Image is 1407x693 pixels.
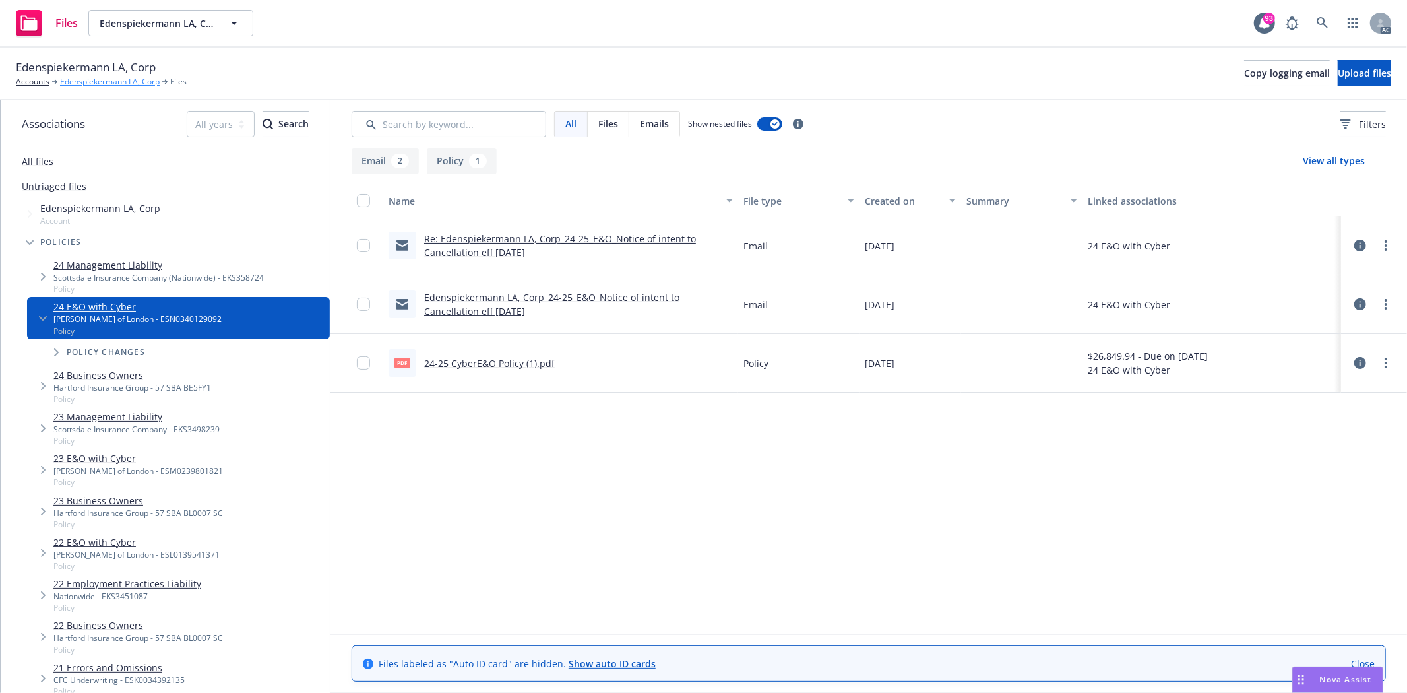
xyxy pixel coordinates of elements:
span: Edenspiekermann LA, Corp [16,59,156,76]
span: [DATE] [865,239,894,253]
a: Switch app [1340,10,1366,36]
span: All [565,117,577,131]
div: 93 [1263,13,1275,24]
span: Associations [22,115,85,133]
a: Edenspiekermann LA, Corp [60,76,160,88]
a: 23 E&O with Cyber [53,451,223,465]
input: Select all [357,194,370,207]
span: Email [743,239,768,253]
a: Untriaged files [22,180,86,193]
span: [DATE] [865,298,894,312]
a: Report a Bug [1279,10,1305,36]
a: Files [11,5,83,42]
div: 24 E&O with Cyber [1088,298,1170,312]
span: Policy [53,477,223,488]
svg: Search [263,119,273,129]
span: Edenspiekermann LA, Corp [100,16,214,30]
span: Emails [640,117,669,131]
div: $26,849.94 - Due on [DATE] [1088,349,1208,363]
div: Hartford Insurance Group - 57 SBA BL0007 SC [53,632,223,643]
a: All files [22,155,53,168]
a: 23 Management Liability [53,410,220,424]
button: Name [383,185,738,216]
div: 1 [469,154,487,168]
button: View all types [1282,148,1386,174]
a: 21 Errors and Omissions [53,661,185,675]
button: Created on [860,185,961,216]
span: Edenspiekermann LA, Corp [40,201,160,215]
button: Email [352,148,419,174]
div: Hartford Insurance Group - 57 SBA BE5FY1 [53,382,211,393]
button: Summary [961,185,1082,216]
a: Accounts [16,76,49,88]
a: more [1378,238,1394,253]
a: 24-25 CyberE&O Policy (1).pdf [424,357,555,370]
div: Created on [865,194,941,208]
div: Linked associations [1088,194,1336,208]
div: 2 [391,154,409,168]
input: Toggle Row Selected [357,239,370,252]
div: [PERSON_NAME] of London - ESM0239801821 [53,465,223,477]
a: Edenspiekermann LA, Corp_24-25_E&O_Notice of intent to Cancellation eff [DATE] [424,291,679,317]
div: CFC Underwriting - ESK0034392135 [53,675,185,686]
span: Upload files [1338,67,1391,79]
a: Show auto ID cards [569,657,656,670]
a: 23 Business Owners [53,494,223,508]
div: [PERSON_NAME] of London - ESN0340129092 [53,313,222,325]
span: [DATE] [865,356,894,370]
button: SearchSearch [263,111,309,137]
a: Close [1351,657,1375,671]
button: Filters [1340,111,1386,137]
a: Re: Edenspiekermann LA, Corp_24-25_E&O_Notice of intent to Cancellation eff [DATE] [424,232,696,259]
div: 24 E&O with Cyber [1088,239,1170,253]
a: more [1378,296,1394,312]
span: Policies [40,238,82,246]
span: Policy [53,325,222,337]
a: 24 E&O with Cyber [53,300,222,313]
span: Files [170,76,187,88]
span: Policy [53,435,220,446]
span: Files [55,18,78,28]
span: Show nested files [688,118,752,129]
button: Edenspiekermann LA, Corp [88,10,253,36]
span: Filters [1340,117,1386,131]
span: Policy [53,283,264,294]
span: Files labeled as "Auto ID card" are hidden. [379,657,656,671]
div: Nationwide - EKS3451087 [53,591,201,602]
a: 22 Business Owners [53,618,223,632]
button: Linked associations [1082,185,1341,216]
div: Scottsdale Insurance Company (Nationwide) - EKS358724 [53,272,264,283]
a: more [1378,355,1394,371]
span: Policy [743,356,768,370]
div: Hartford Insurance Group - 57 SBA BL0007 SC [53,508,223,519]
a: 22 E&O with Cyber [53,535,220,549]
div: Name [389,194,718,208]
div: Scottsdale Insurance Company - EKS3498239 [53,424,220,435]
span: Policy [53,560,220,572]
div: File type [743,194,840,208]
a: 24 Business Owners [53,368,211,382]
a: 22 Employment Practices Liability [53,577,201,591]
span: Email [743,298,768,312]
button: Nova Assist [1292,667,1383,693]
div: Summary [966,194,1063,208]
span: Copy logging email [1244,67,1330,79]
span: Account [40,215,160,226]
span: Policy [53,602,201,613]
div: Search [263,112,309,137]
span: Policy changes [67,348,145,356]
span: Policy [53,644,223,655]
button: Copy logging email [1244,60,1330,86]
button: Upload files [1338,60,1391,86]
a: 24 Management Liability [53,258,264,272]
div: [PERSON_NAME] of London - ESL0139541371 [53,549,220,560]
input: Toggle Row Selected [357,356,370,370]
div: 24 E&O with Cyber [1088,363,1208,377]
span: Filters [1359,117,1386,131]
span: Policy [53,393,211,405]
span: Policy [53,519,223,530]
div: Drag to move [1293,667,1309,692]
button: Policy [427,148,497,174]
a: Search [1309,10,1336,36]
span: Nova Assist [1320,674,1372,685]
